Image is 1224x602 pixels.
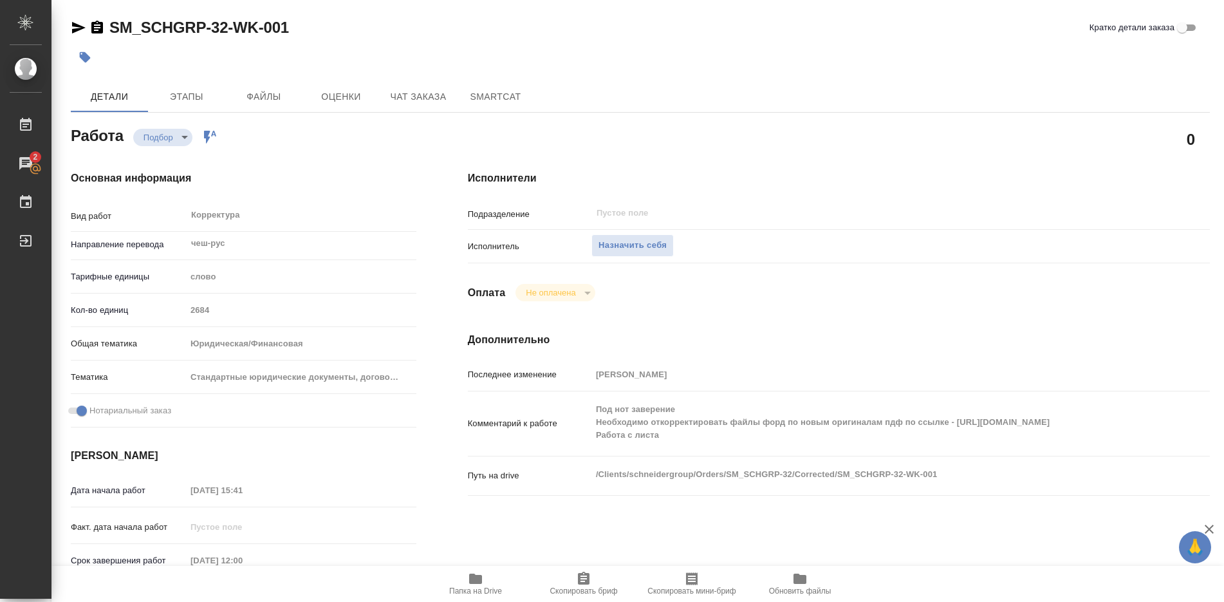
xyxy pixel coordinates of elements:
input: Пустое поле [591,365,1148,384]
span: Обновить файлы [769,587,831,596]
p: Дата начала работ [71,484,186,497]
button: Скопировать мини-бриф [638,566,746,602]
p: Срок завершения работ [71,554,186,567]
span: Скопировать мини-бриф [647,587,736,596]
input: Пустое поле [186,301,416,319]
span: Файлы [233,89,295,105]
span: Оценки [310,89,372,105]
span: Кратко детали заказа [1090,21,1174,34]
span: Детали [79,89,140,105]
button: Подбор [140,132,177,143]
div: Подбор [515,284,595,301]
button: Скопировать ссылку [89,20,105,35]
div: Подбор [133,129,192,146]
p: Подразделение [468,208,591,221]
a: SM_SCHGRP-32-WK-001 [109,19,289,36]
p: Путь на drive [468,469,591,482]
p: Общая тематика [71,337,186,350]
button: Обновить файлы [746,566,854,602]
button: Папка на Drive [422,566,530,602]
p: Последнее изменение [468,368,591,381]
a: 2 [3,147,48,180]
span: Нотариальный заказ [89,404,171,417]
span: Этапы [156,89,218,105]
textarea: /Clients/schneidergroup/Orders/SM_SCHGRP-32/Corrected/SM_SCHGRP-32-WK-001 [591,464,1148,485]
input: Пустое поле [186,551,299,570]
input: Пустое поле [595,205,1118,221]
span: Папка на Drive [449,587,502,596]
span: Назначить себя [598,238,667,253]
h2: 0 [1187,128,1195,150]
h4: [PERSON_NAME] [71,448,416,464]
h4: Оплата [468,285,506,301]
span: 🙏 [1184,534,1206,561]
textarea: Под нот заверение Необходимо откорректировать файлы форд по новым оригиналам пдф по ссылке - [URL... [591,399,1148,446]
button: Назначить себя [591,234,674,257]
h4: Дополнительно [468,332,1210,348]
span: Скопировать бриф [550,587,617,596]
button: Добавить тэг [71,43,99,71]
p: Вид работ [71,210,186,223]
h4: Исполнители [468,171,1210,186]
p: Тематика [71,371,186,384]
div: Юридическая/Финансовая [186,333,416,355]
button: Не оплачена [522,287,579,298]
button: 🙏 [1179,531,1211,563]
h4: Основная информация [71,171,416,186]
span: Чат заказа [387,89,449,105]
span: SmartCat [465,89,526,105]
input: Пустое поле [186,481,299,500]
p: Тарифные единицы [71,270,186,283]
p: Направление перевода [71,238,186,251]
button: Скопировать ссылку для ЯМессенджера [71,20,86,35]
span: 2 [25,151,45,164]
input: Пустое поле [186,518,299,536]
p: Исполнитель [468,240,591,253]
p: Комментарий к работе [468,417,591,430]
p: Факт. дата начала работ [71,521,186,534]
div: Стандартные юридические документы, договоры, уставы [186,366,416,388]
button: Скопировать бриф [530,566,638,602]
h2: Работа [71,123,124,146]
p: Кол-во единиц [71,304,186,317]
div: слово [186,266,416,288]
